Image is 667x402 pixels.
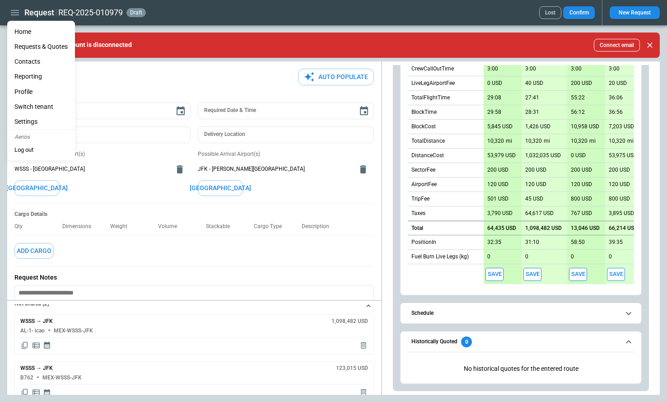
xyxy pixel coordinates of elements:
[7,143,41,157] button: Log out
[7,99,75,114] li: Switch tenant
[7,54,75,69] a: Contacts
[7,84,75,99] a: Profile
[7,130,75,143] p: Aerios
[7,39,75,54] a: Requests & Quotes
[7,24,75,39] a: Home
[7,69,75,84] a: Reporting
[7,114,75,129] a: Settings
